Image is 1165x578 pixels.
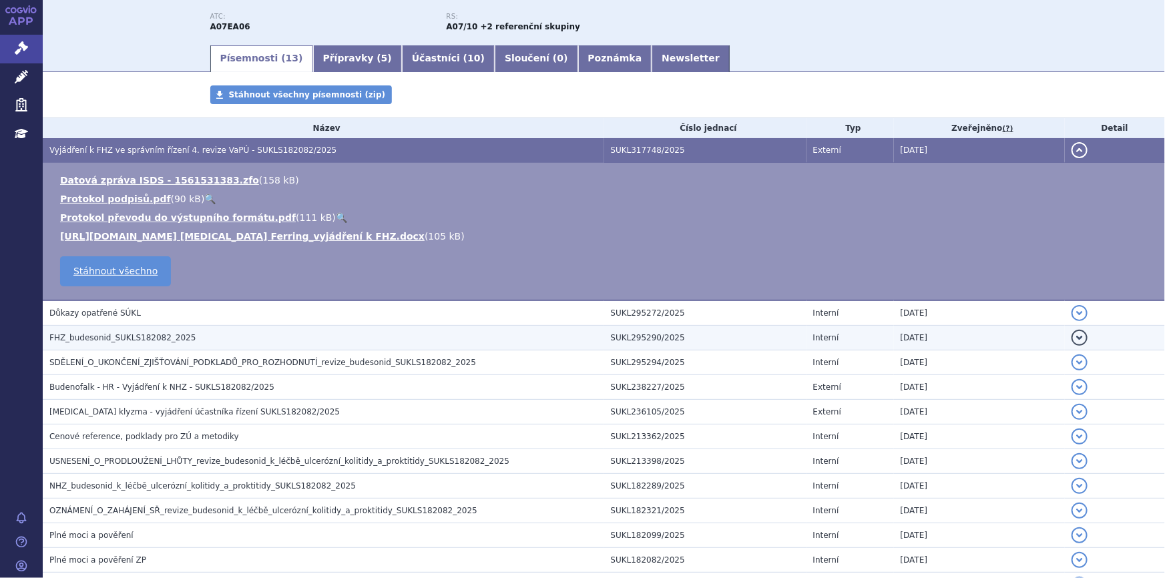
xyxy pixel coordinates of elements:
td: SUKL295272/2025 [604,300,806,326]
span: 105 kB [429,231,461,242]
li: ( ) [60,192,1152,206]
td: SUKL182321/2025 [604,499,806,523]
li: ( ) [60,211,1152,224]
a: Stáhnout všechny písemnosti (zip) [210,85,393,104]
a: Datová zpráva ISDS - 1561531383.zfo [60,175,259,186]
span: Vyjádření k FHZ ve správním řízení 4. revize VaPÚ - SUKLS182082/2025 [49,146,336,155]
span: Stáhnout všechny písemnosti (zip) [229,90,386,99]
li: ( ) [60,174,1152,187]
td: [DATE] [894,474,1065,499]
span: NHZ_budesonid_k_léčbě_ulcerózní_kolitidy_a_proktitidy_SUKLS182082_2025 [49,481,356,491]
td: SUKL182082/2025 [604,548,806,573]
strong: budesonid pro terapii ulcerózní kolitidy [447,22,478,31]
span: Interní [813,506,839,515]
a: Přípravky (5) [313,45,402,72]
a: [URL][DOMAIN_NAME] [MEDICAL_DATA] Ferring_vyjádření k FHZ.docx [60,231,425,242]
button: detail [1072,404,1088,420]
a: Poznámka [578,45,652,72]
td: SUKL182289/2025 [604,474,806,499]
a: Účastníci (10) [402,45,495,72]
button: detail [1072,428,1088,445]
a: Protokol podpisů.pdf [60,194,171,204]
td: [DATE] [894,548,1065,573]
span: Důkazy opatřené SÚKL [49,308,141,318]
span: 0 [557,53,563,63]
button: detail [1072,379,1088,395]
strong: +2 referenční skupiny [481,22,580,31]
button: detail [1072,305,1088,321]
th: Číslo jednací [604,118,806,138]
button: detail [1072,478,1088,494]
span: Cenové reference, podklady pro ZÚ a metodiky [49,432,239,441]
button: detail [1072,503,1088,519]
th: Typ [806,118,894,138]
td: [DATE] [894,499,1065,523]
p: RS: [447,13,670,21]
span: 13 [286,53,298,63]
td: [DATE] [894,449,1065,474]
a: Newsletter [652,45,730,72]
span: Interní [813,432,839,441]
button: detail [1072,527,1088,543]
td: [DATE] [894,300,1065,326]
span: Interní [813,481,839,491]
span: Externí [813,382,841,392]
li: ( ) [60,230,1152,243]
td: SUKL317748/2025 [604,138,806,163]
span: 158 kB [262,175,295,186]
a: Sloučení (0) [495,45,577,72]
span: Interní [813,457,839,466]
span: Externí [813,146,841,155]
td: [DATE] [894,350,1065,375]
span: 111 kB [300,212,332,223]
button: detail [1072,142,1088,158]
span: 10 [467,53,480,63]
span: Budenofalk - HR - Vyjádření k NHZ - SUKLS182082/2025 [49,382,274,392]
span: USNESENÍ_O_PRODLOUŽENÍ_LHŮTY_revize_budesonid_k_léčbě_ulcerózní_kolitidy_a_proktitidy_SUKLS182082... [49,457,509,466]
td: [DATE] [894,424,1065,449]
span: 5 [381,53,388,63]
span: 90 kB [174,194,201,204]
td: SUKL182099/2025 [604,523,806,548]
th: Zveřejněno [894,118,1065,138]
span: Plné moci a pověření ZP [49,555,146,565]
a: 🔍 [336,212,347,223]
span: Externí [813,407,841,416]
th: Název [43,118,604,138]
strong: BUDESONID [210,22,250,31]
td: SUKL236105/2025 [604,400,806,424]
span: OZNÁMENÍ_O_ZAHÁJENÍ_SŘ_revize_budesonid_k_léčbě_ulcerózní_kolitidy_a_proktitidy_SUKLS182082_2025 [49,506,477,515]
span: Entocort klyzma - vyjádření účastníka řízení SUKLS182082/2025 [49,407,340,416]
a: Písemnosti (13) [210,45,313,72]
button: detail [1072,552,1088,568]
span: Interní [813,555,839,565]
td: SUKL213362/2025 [604,424,806,449]
abbr: (?) [1003,124,1013,133]
a: Stáhnout všechno [60,256,171,286]
button: detail [1072,354,1088,370]
td: [DATE] [894,326,1065,350]
a: 🔍 [204,194,216,204]
a: Protokol převodu do výstupního formátu.pdf [60,212,296,223]
button: detail [1072,453,1088,469]
span: Interní [813,308,839,318]
button: detail [1072,330,1088,346]
td: [DATE] [894,138,1065,163]
span: Interní [813,531,839,540]
span: Plné moci a pověření [49,531,134,540]
span: Interní [813,358,839,367]
td: SUKL238227/2025 [604,375,806,400]
td: SUKL295294/2025 [604,350,806,375]
td: [DATE] [894,400,1065,424]
span: SDĚLENÍ_O_UKONČENÍ_ZJIŠŤOVÁNÍ_PODKLADŮ_PRO_ROZHODNUTÍ_revize_budesonid_SUKLS182082_2025 [49,358,476,367]
td: [DATE] [894,375,1065,400]
p: ATC: [210,13,433,21]
td: SUKL213398/2025 [604,449,806,474]
span: Interní [813,333,839,342]
td: SUKL295290/2025 [604,326,806,350]
td: [DATE] [894,523,1065,548]
th: Detail [1065,118,1165,138]
span: FHZ_budesonid_SUKLS182082_2025 [49,333,196,342]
